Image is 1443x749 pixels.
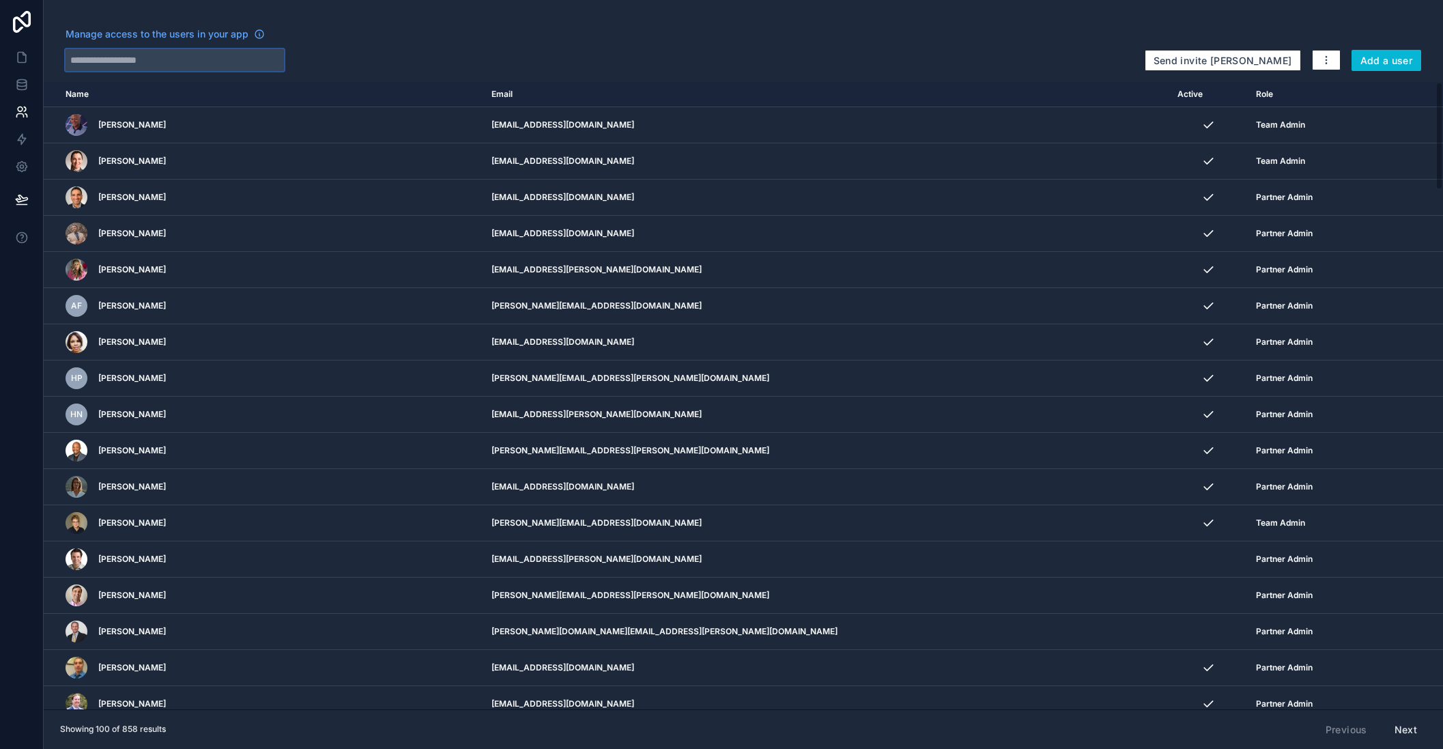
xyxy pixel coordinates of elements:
button: Add a user [1352,50,1422,72]
span: HP [71,373,83,384]
span: AF [71,300,82,311]
span: Partner Admin [1256,300,1313,311]
span: [PERSON_NAME] [98,337,166,348]
span: [PERSON_NAME] [98,264,166,275]
td: [PERSON_NAME][EMAIL_ADDRESS][DOMAIN_NAME] [483,505,1169,541]
td: [EMAIL_ADDRESS][PERSON_NAME][DOMAIN_NAME] [483,541,1169,578]
span: [PERSON_NAME] [98,662,166,673]
td: [EMAIL_ADDRESS][DOMAIN_NAME] [483,143,1169,180]
span: Partner Admin [1256,192,1313,203]
th: Email [483,82,1169,107]
span: Partner Admin [1256,228,1313,239]
span: Partner Admin [1256,373,1313,384]
span: [PERSON_NAME] [98,192,166,203]
span: HN [70,409,83,420]
span: Partner Admin [1256,590,1313,601]
span: [PERSON_NAME] [98,156,166,167]
span: Team Admin [1256,518,1305,528]
td: [EMAIL_ADDRESS][DOMAIN_NAME] [483,650,1169,686]
td: [PERSON_NAME][EMAIL_ADDRESS][DOMAIN_NAME] [483,288,1169,324]
td: [EMAIL_ADDRESS][DOMAIN_NAME] [483,216,1169,252]
span: [PERSON_NAME] [98,698,166,709]
button: Send invite [PERSON_NAME] [1145,50,1301,72]
span: [PERSON_NAME] [98,119,166,130]
button: Next [1385,718,1427,741]
th: Active [1169,82,1248,107]
span: Partner Admin [1256,264,1313,275]
span: [PERSON_NAME] [98,445,166,456]
td: [EMAIL_ADDRESS][DOMAIN_NAME] [483,686,1169,722]
td: [EMAIL_ADDRESS][DOMAIN_NAME] [483,180,1169,216]
span: Partner Admin [1256,481,1313,492]
span: [PERSON_NAME] [98,409,166,420]
span: Partner Admin [1256,554,1313,565]
td: [PERSON_NAME][EMAIL_ADDRESS][PERSON_NAME][DOMAIN_NAME] [483,433,1169,469]
span: [PERSON_NAME] [98,518,166,528]
td: [EMAIL_ADDRESS][DOMAIN_NAME] [483,469,1169,505]
span: [PERSON_NAME] [98,626,166,637]
span: [PERSON_NAME] [98,590,166,601]
th: Name [44,82,483,107]
span: Partner Admin [1256,337,1313,348]
td: [PERSON_NAME][EMAIL_ADDRESS][PERSON_NAME][DOMAIN_NAME] [483,361,1169,397]
td: [EMAIL_ADDRESS][PERSON_NAME][DOMAIN_NAME] [483,252,1169,288]
td: [EMAIL_ADDRESS][PERSON_NAME][DOMAIN_NAME] [483,397,1169,433]
span: Team Admin [1256,119,1305,130]
span: Showing 100 of 858 results [60,724,166,735]
th: Role [1248,82,1386,107]
span: Partner Admin [1256,409,1313,420]
span: Team Admin [1256,156,1305,167]
span: [PERSON_NAME] [98,481,166,492]
span: Partner Admin [1256,626,1313,637]
span: Partner Admin [1256,662,1313,673]
span: Manage access to the users in your app [66,27,248,41]
td: [EMAIL_ADDRESS][DOMAIN_NAME] [483,107,1169,143]
span: [PERSON_NAME] [98,228,166,239]
span: Partner Admin [1256,698,1313,709]
td: [EMAIL_ADDRESS][DOMAIN_NAME] [483,324,1169,361]
span: Partner Admin [1256,445,1313,456]
span: [PERSON_NAME] [98,300,166,311]
a: Manage access to the users in your app [66,27,265,41]
div: scrollable content [44,82,1443,709]
span: [PERSON_NAME] [98,554,166,565]
span: [PERSON_NAME] [98,373,166,384]
td: [PERSON_NAME][EMAIL_ADDRESS][PERSON_NAME][DOMAIN_NAME] [483,578,1169,614]
td: [PERSON_NAME][DOMAIN_NAME][EMAIL_ADDRESS][PERSON_NAME][DOMAIN_NAME] [483,614,1169,650]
